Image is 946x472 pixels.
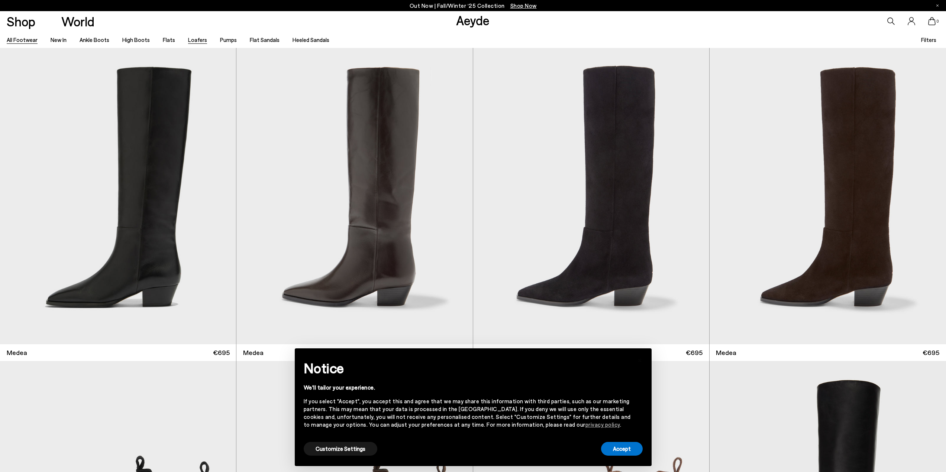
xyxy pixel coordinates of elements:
a: New In [51,36,67,43]
a: All Footwear [7,36,38,43]
span: €695 [686,348,703,357]
a: Aeyde [456,12,490,28]
span: €695 [923,348,939,357]
a: Medea €695 [236,344,472,361]
img: Medea Knee-High Boots [236,48,472,344]
span: €695 [213,348,230,357]
a: Flat Sandals [250,36,280,43]
span: Navigate to /collections/new-in [510,2,537,9]
h2: Notice [304,358,631,378]
div: We'll tailor your experience. [304,384,631,391]
div: If you select "Accept", you accept this and agree that we may share this information with third p... [304,397,631,429]
span: Medea [7,348,27,357]
a: Flats [163,36,175,43]
a: Ankle Boots [80,36,109,43]
a: World [61,15,94,28]
button: Customize Settings [304,442,377,456]
a: Shop [7,15,35,28]
button: Close this notice [631,351,649,368]
a: Heeled Sandals [293,36,329,43]
p: Out Now | Fall/Winter ‘25 Collection [410,1,537,10]
button: Accept [601,442,643,456]
a: Pumps [220,36,237,43]
a: Loafers [188,36,207,43]
a: Medea €695 [710,344,946,361]
span: Medea [243,348,264,357]
span: Filters [921,36,936,43]
a: High Boots [122,36,150,43]
img: Medea Suede Knee-High Boots [473,48,709,344]
span: 0 [936,19,939,23]
img: Medea Suede Knee-High Boots [710,48,946,344]
a: privacy policy [585,421,620,428]
a: 0 [928,17,936,25]
span: × [637,354,642,365]
span: Medea [716,348,736,357]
